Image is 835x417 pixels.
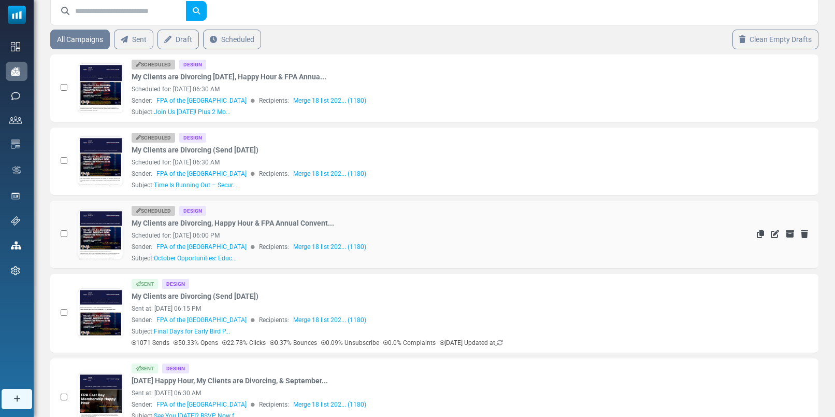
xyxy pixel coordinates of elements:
div: Sent [132,279,158,289]
div: Sender: Recipients: [132,96,696,105]
img: dashboard-icon.svg [11,42,20,51]
div: Subject: [132,254,237,263]
a: My Clients are Divorcing [DATE], Happy Hour & FPA Annua... [132,72,326,82]
div: Sent at: [DATE] 06:30 AM [132,388,696,398]
img: Applications Now Open: 2025 Chad V. Perbeck Memorial Scholarship [8,125,319,300]
a: My Clients are Divorcing (Send [DATE]) [132,145,258,156]
span: It’s Happening [DATE] – Don’t Miss This Seminar + 2 More Great Events [16,87,310,109]
a: My Clients are Divorcing, Happy Hour & FPA Annual Convent... [132,218,334,229]
a: Merge 18 list 202... (1180) [293,96,366,105]
div: Scheduled [132,133,175,143]
a: My Clients are Divorcing (Send [DATE]) [132,291,258,302]
div: Design [179,206,206,216]
div: Sender: Recipients: [132,315,696,325]
img: My Clients Are Divorcing. Should I Still Work With Them? The Answer Is “It Depends.” [13,119,313,288]
p: August is wrapping up, and we’ve got two high-impact events lined up for our FPA East Bay communi... [20,293,307,323]
a: Merge 18 list 202... (1180) [293,169,366,178]
em: Chicken Pie Shop, [STREET_ADDRESS][PERSON_NAME] [28,371,222,379]
div: Design [179,60,206,69]
a: Draft [157,30,199,49]
span: Final Reminder: FPA East Bay Happy Hour at Chicken Pie Shop [20,342,275,351]
div: Subject: [132,180,237,190]
strong: This Seminar Will Help You Navigate It All. Register Now [13,140,271,150]
strong: Why You Can’t Afford to Miss This [20,398,167,408]
span: October Opportunities: Educ... [154,255,237,262]
img: settings-icon.svg [11,266,20,275]
p: Act now to take full advantage of early bird pricing and limited spots. [13,333,313,356]
strong: first drink on us [162,395,217,403]
p: [PERSON_NAME] was a passionate advocate for financial education and dedicated countless hours to ... [20,365,307,406]
img: Herb Morgan on Tariffs, Trade & Portfolio Strategy [8,114,319,374]
p: Time to relax, connect, and share ideas with fellow financial professionals. Whether you’re a sea... [20,293,307,323]
strong: Raise a Glass at Our August Happy Hour 🍺 [88,324,239,332]
img: landing_pages.svg [11,191,20,201]
div: Scheduled [132,60,175,69]
a: Duplicate [757,230,764,238]
p: 50.33% Opens [174,338,218,347]
a: All Campaigns [50,30,110,49]
span: Two Events. One Goal: Grow Your Network & Your Knowledge. [19,87,307,98]
p: Whether you're a NexGen member or a seasoned planner, this happy hour is for in our chapter. Come... [20,384,307,414]
p: Divorce doesn’t just split assets. It can create ethical landmines, communication breakdowns, and... [20,391,307,413]
p: We’re kicking off fall with a mix of reflection and fresh opportunity. Check out the latest event... [20,379,307,409]
span: Event Recap + 2 Upcoming Events to Power Your Fall [38,87,284,98]
strong: FPA East Bay Membership Happy Hour [96,344,230,352]
span: Applications Now Open: 2025 [PERSON_NAME] Memorial Scholarship [30,87,295,109]
p: 0.0% Complaints [383,338,436,347]
span: Seminar: [13,377,54,387]
span: FPA of the [GEOGRAPHIC_DATA] [156,242,247,252]
span: October Opportunities: Education, Ethics & Excellent Company [16,87,308,98]
a: Scheduled [203,30,261,49]
img: mailsoftly_icon_blue_white.svg [8,6,26,24]
div: Scheduled for: [DATE] 06:00 PM [132,231,696,240]
div: Scheduled [132,206,175,216]
a: Delete [801,230,808,238]
img: FPA East Bay Membership Happy Hour at Chicken Pie Shop [8,114,319,289]
a: Edit [771,230,779,238]
a: Merge 18 list 202... (1180) [293,315,366,325]
div: Subject: [132,327,230,336]
p: 0.09% Unsubscribe [321,338,379,347]
span: FPA of the [GEOGRAPHIC_DATA] [156,400,247,409]
p: 1071 Sends [132,338,169,347]
strong: Should You Keep Working With Divorcing Clients? [13,360,246,371]
h3: 🍻 [20,342,307,352]
span: We’re kicking off fall with two great opportunities to connect, learn, and elevate your work as a... [20,293,305,322]
a: Archive [786,230,794,238]
span: Last Call for Happy Hour + A Look at What’s Ahead [46,87,280,98]
span: Final Days for Early Bird P... [154,328,230,335]
img: workflow.svg [11,164,22,176]
span: FPA of the [GEOGRAPHIC_DATA] [156,315,247,325]
img: support-icon.svg [11,216,20,226]
p: 0.37% Bounces [270,338,317,347]
strong: 📍 Chicken Pie Shop, [GEOGRAPHIC_DATA] [86,354,240,363]
img: sms-icon.png [11,91,20,101]
a: Merge 18 list 202... (1180) [293,242,366,252]
em: everyone [32,395,62,403]
span: Coming Up [DATE]: A Timely Seminar for Financial Planners [24,87,301,98]
p: The Financial Planning Association of the East Bay is honored to announce the 2025 [PERSON_NAME] ... [20,325,307,355]
span: Two Events, One Goal: Grow Your Network and Your Practice [21,87,302,98]
a: [DATE] Happy Hour, My Clients are Divorcing, & September... [132,376,328,386]
span: FPA of the [GEOGRAPHIC_DATA] [156,96,247,105]
img: campaigns-icon-active.png [11,67,20,76]
span: Secure Your Spot for October’s Must-Attend Seminar [41,87,285,98]
a: Merge 18 list 202... (1180) [293,400,366,409]
p: The clock is ticking. Early bird pricing for “My Clients Are Divorcing. Should I Still Work With ... [13,298,313,333]
p: It’s time to unwind and connect! FPA [GEOGRAPHIC_DATA] is hosting a free happy hour, and all are ... [20,391,307,411]
span: [DATE] the day! Our October seminar tackles one of the most challenging situations planners face ... [13,311,297,343]
strong: Membership Happy Hour at Chicken Pie Shop [30,342,214,351]
p: [DATE] Updated at [440,338,503,347]
div: Sender: Recipients: [132,242,696,252]
strong: [DATE] 4:00 PM – 6:00 PM [20,361,109,369]
strong: Ethical Boundaries. Legal Risk. Conflicted Clients. [13,128,245,139]
div: Subject: [132,107,231,117]
img: email-templates-icon.svg [11,140,20,149]
div: Sent at: [DATE] 06:15 PM [132,304,696,313]
p: 📍 Chicken Pie Shop, [GEOGRAPHIC_DATA] 📅 [DATE] | 🕓 4:00 PM – 6:00 PM [20,333,307,373]
span: Time Is Running Out – Secur... [154,182,237,189]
